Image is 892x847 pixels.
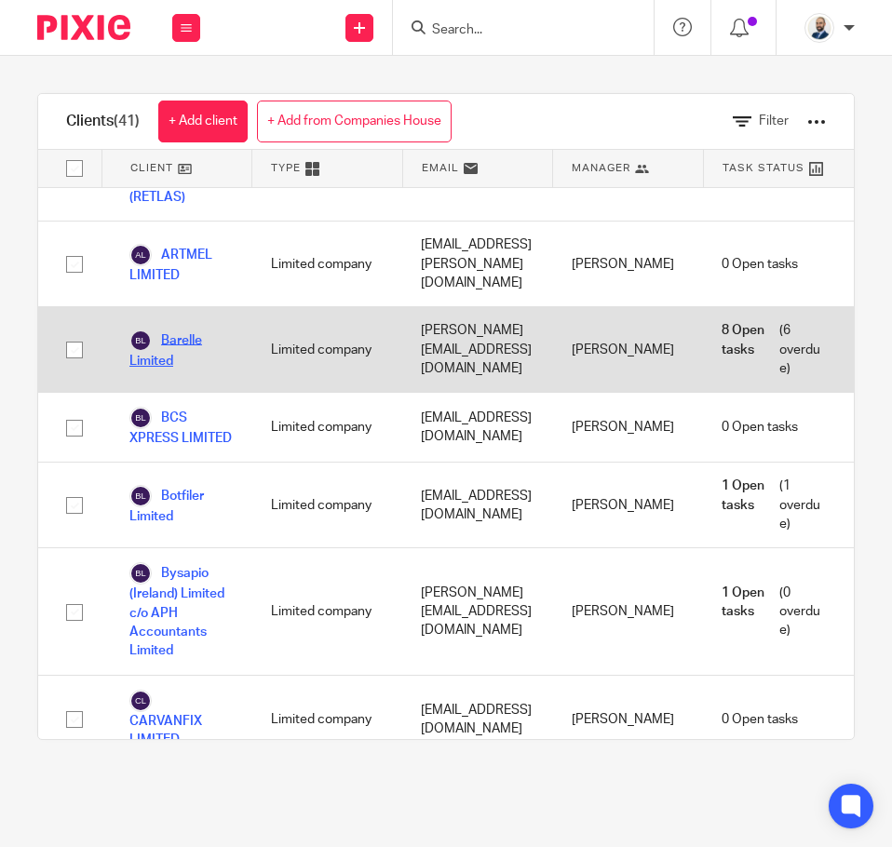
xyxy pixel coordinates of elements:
div: [EMAIL_ADDRESS][DOMAIN_NAME] [402,463,553,547]
div: [EMAIL_ADDRESS][DOMAIN_NAME] [402,393,553,462]
div: Limited company [252,393,403,462]
div: [PERSON_NAME] [553,393,704,462]
span: Type [271,160,301,176]
a: Barelle Limited [129,329,234,370]
input: Select all [57,151,92,186]
a: Botfiler Limited [129,485,234,526]
div: [PERSON_NAME] [553,307,704,392]
span: 1 Open tasks [722,584,777,640]
div: [PERSON_NAME] [553,548,704,674]
span: Email [422,160,459,176]
a: + Add from Companies House [257,101,452,142]
img: svg%3E [129,690,152,712]
span: (41) [114,114,140,128]
img: Mark%20LI%20profiler.png [804,13,834,43]
img: svg%3E [129,485,152,507]
input: Search [430,22,598,39]
div: Limited company [252,222,403,306]
span: Client [130,160,173,176]
span: 0 Open tasks [722,418,798,437]
div: [PERSON_NAME][EMAIL_ADDRESS][DOMAIN_NAME] [402,548,553,674]
div: Limited company [252,676,403,764]
div: [PERSON_NAME] [553,463,704,547]
a: CARVANFIX LIMITED [129,690,234,750]
div: [PERSON_NAME] [553,222,704,306]
div: [PERSON_NAME] [553,676,704,764]
a: ARTMEL LIMITED [129,244,234,285]
span: (6 overdue) [722,321,826,378]
a: Bysapio (Ireland) Limited c/o APH Accountants Limited [129,562,234,660]
img: svg%3E [129,329,152,352]
div: [EMAIL_ADDRESS][PERSON_NAME][DOMAIN_NAME] [402,222,553,306]
span: (0 overdue) [722,584,826,640]
a: + Add client [158,101,248,142]
div: [EMAIL_ADDRESS][DOMAIN_NAME] [402,676,553,764]
img: svg%3E [129,407,152,429]
img: svg%3E [129,562,152,585]
h1: Clients [66,112,140,131]
img: Pixie [37,15,130,40]
span: 1 Open tasks [722,477,777,533]
span: 0 Open tasks [722,255,798,274]
a: BCS XPRESS LIMITED [129,407,234,448]
div: Limited company [252,307,403,392]
span: Task Status [723,160,804,176]
span: 0 Open tasks [722,710,798,729]
span: (1 overdue) [722,477,826,533]
img: svg%3E [129,244,152,266]
div: [PERSON_NAME][EMAIL_ADDRESS][DOMAIN_NAME] [402,307,553,392]
span: 8 Open tasks [722,321,777,378]
span: Manager [572,160,630,176]
div: Limited company [252,463,403,547]
div: Limited company [252,548,403,674]
span: Filter [759,114,789,128]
